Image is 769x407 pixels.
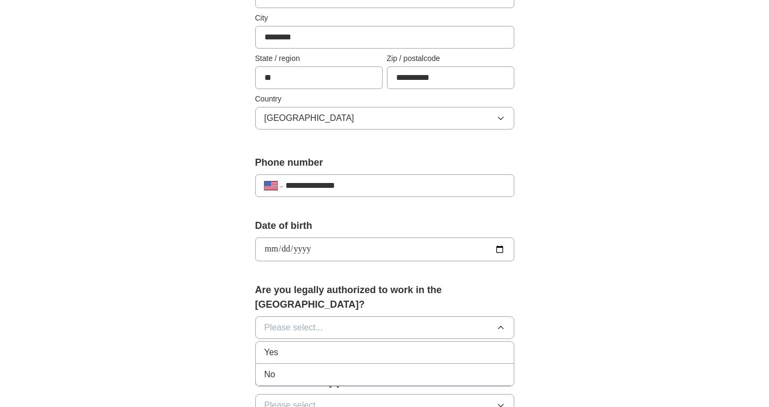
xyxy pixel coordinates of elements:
button: [GEOGRAPHIC_DATA] [255,107,514,130]
label: Country [255,93,514,105]
span: Yes [264,346,278,359]
label: City [255,12,514,24]
button: Please select... [255,316,514,339]
span: [GEOGRAPHIC_DATA] [264,112,355,125]
label: Date of birth [255,219,514,233]
label: Are you legally authorized to work in the [GEOGRAPHIC_DATA]? [255,283,514,312]
span: No [264,368,275,381]
label: Zip / postalcode [387,53,514,64]
span: Please select... [264,321,323,334]
label: Phone number [255,155,514,170]
label: State / region [255,53,383,64]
